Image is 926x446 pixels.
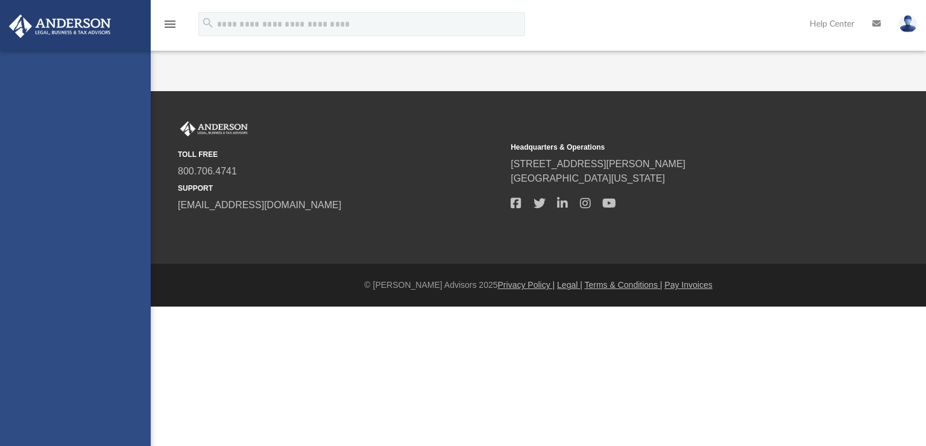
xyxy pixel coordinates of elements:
[899,15,917,33] img: User Pic
[5,14,115,38] img: Anderson Advisors Platinum Portal
[178,166,237,176] a: 800.706.4741
[163,17,177,31] i: menu
[511,142,835,153] small: Headquarters & Operations
[511,173,665,183] a: [GEOGRAPHIC_DATA][US_STATE]
[178,149,502,160] small: TOLL FREE
[664,280,712,290] a: Pay Invoices
[151,279,926,291] div: © [PERSON_NAME] Advisors 2025
[178,200,341,210] a: [EMAIL_ADDRESS][DOMAIN_NAME]
[585,280,663,290] a: Terms & Conditions |
[178,183,502,194] small: SUPPORT
[163,23,177,31] a: menu
[511,159,685,169] a: [STREET_ADDRESS][PERSON_NAME]
[557,280,582,290] a: Legal |
[498,280,555,290] a: Privacy Policy |
[201,16,215,30] i: search
[178,121,250,137] img: Anderson Advisors Platinum Portal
